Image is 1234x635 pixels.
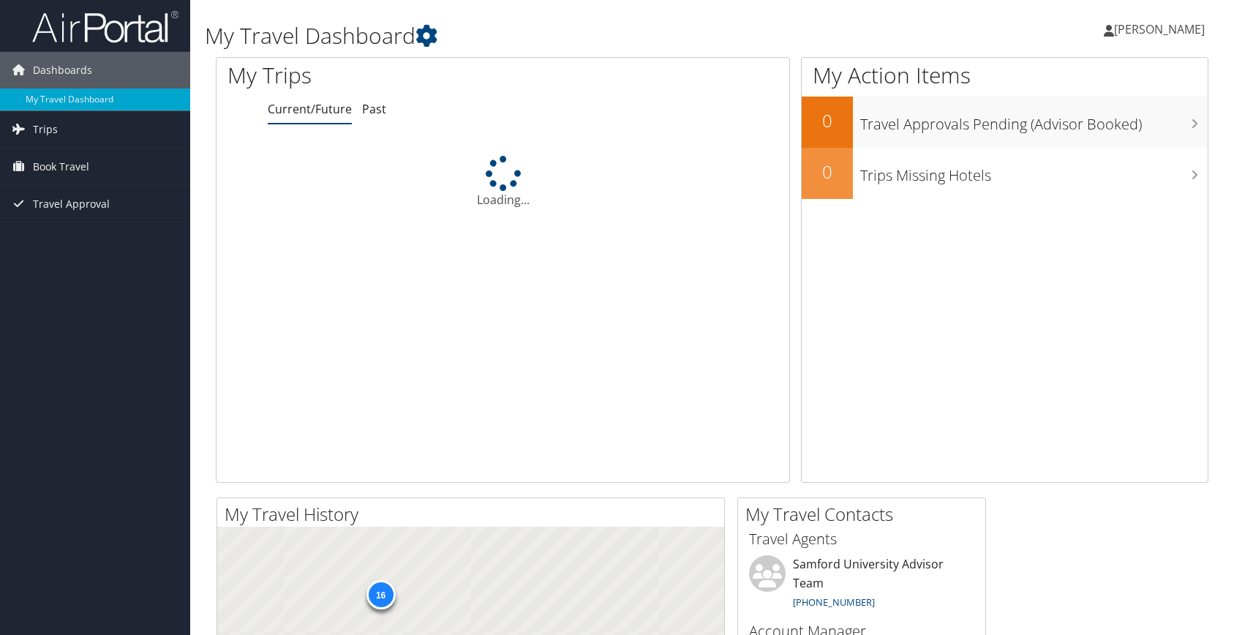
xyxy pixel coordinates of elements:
a: Past [362,101,386,117]
a: 0Trips Missing Hotels [802,148,1208,199]
a: 0Travel Approvals Pending (Advisor Booked) [802,97,1208,148]
h3: Travel Agents [749,529,974,549]
h2: 0 [802,108,853,133]
a: [PERSON_NAME] [1104,7,1219,51]
div: 16 [366,580,395,609]
a: Current/Future [268,101,352,117]
span: [PERSON_NAME] [1114,21,1205,37]
h1: My Trips [227,60,540,91]
div: Loading... [217,156,789,208]
span: Dashboards [33,52,92,89]
h2: 0 [802,159,853,184]
h2: My Travel Contacts [745,502,985,527]
span: Travel Approval [33,186,110,222]
span: Trips [33,111,58,148]
h2: My Travel History [225,502,724,527]
a: [PHONE_NUMBER] [793,595,875,609]
h3: Trips Missing Hotels [860,158,1208,186]
img: airportal-logo.png [32,10,178,44]
h1: My Action Items [802,60,1208,91]
h3: Travel Approvals Pending (Advisor Booked) [860,107,1208,135]
span: Book Travel [33,149,89,185]
h1: My Travel Dashboard [205,20,881,51]
li: Samford University Advisor Team [742,555,982,615]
